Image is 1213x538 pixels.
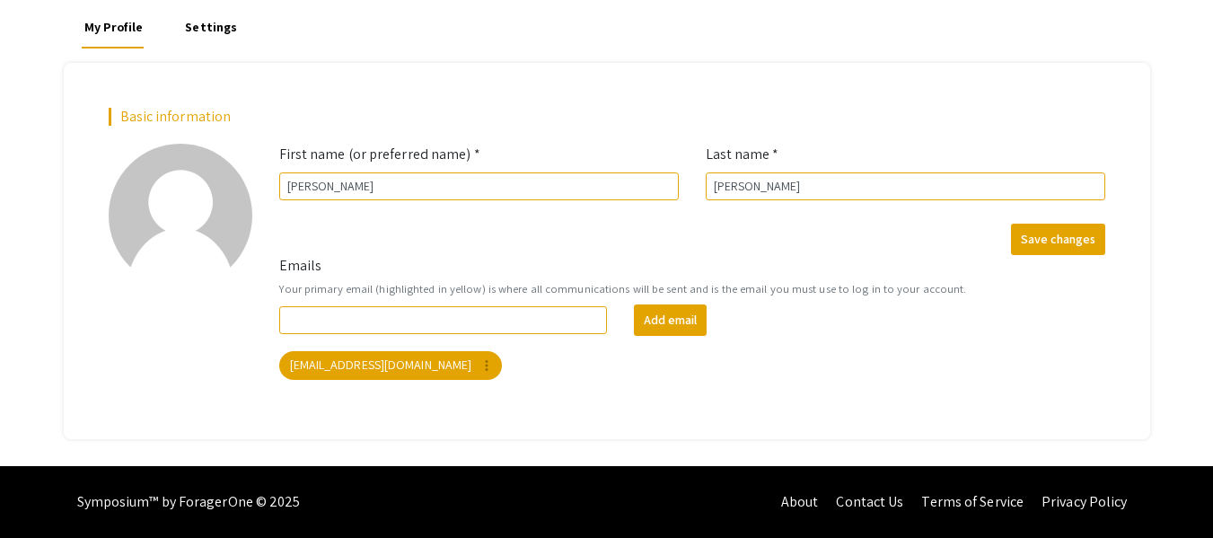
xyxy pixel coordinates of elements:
[634,304,707,336] button: Add email
[279,348,1105,384] mat-chip-list: Your emails
[479,357,495,374] mat-icon: more_vert
[921,492,1024,511] a: Terms of Service
[279,144,480,165] label: First name (or preferred name) *
[82,5,146,49] a: My Profile
[1011,224,1105,255] button: Save changes
[109,108,1105,125] h2: Basic information
[276,348,506,384] app-email-chip: Your primary email
[836,492,903,511] a: Contact Us
[781,492,819,511] a: About
[279,280,1105,297] small: Your primary email (highlighted in yellow) is where all communications will be sent and is the em...
[706,144,779,165] label: Last name *
[13,457,76,525] iframe: Chat
[1042,492,1127,511] a: Privacy Policy
[279,351,503,380] mat-chip: [EMAIL_ADDRESS][DOMAIN_NAME]
[182,5,241,49] a: Settings
[77,466,301,538] div: Symposium™ by ForagerOne © 2025
[279,255,322,277] label: Emails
